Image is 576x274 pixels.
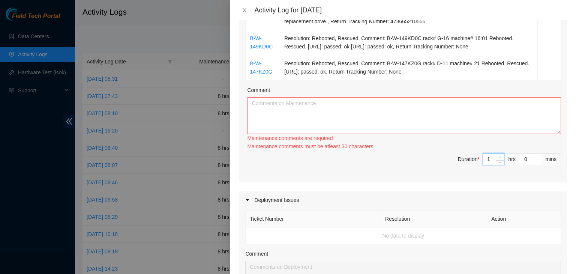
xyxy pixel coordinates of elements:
th: Action [487,211,561,227]
div: Maintenance comments are required [247,134,561,142]
button: Close [239,7,250,14]
span: up [498,155,502,160]
th: Resolution [381,211,487,227]
span: down [498,160,502,165]
a: B-W-147KZ0G [250,60,272,75]
div: hrs [504,153,520,165]
div: mins [541,153,561,165]
div: Deployment Issues [239,191,567,209]
div: Duration [458,155,480,163]
div: Activity Log for [DATE] [254,6,567,14]
span: caret-right [245,198,250,202]
td: No data to display [246,227,561,244]
span: Decrease Value [496,160,504,165]
a: B-W-149KD0C [250,35,273,50]
textarea: Comment [247,97,561,134]
label: Comment [245,250,268,258]
span: Increase Value [496,154,504,160]
label: Comment [247,86,270,94]
td: Resolution: Rebooted, Rescued, Comment: B-W-149KD0C rack# G-16 machine# 16:01 Rebooted. Rescued. ... [280,30,538,55]
div: Maintenance comments must be atleast 30 characters [247,142,561,151]
th: Ticket Number [246,211,381,227]
span: close [241,7,247,13]
td: Resolution: Rebooted, Rescued, Comment: B-W-147KZ0G rack# D-11 machine# 21 Rebooted. Rescued. [UR... [280,55,538,80]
